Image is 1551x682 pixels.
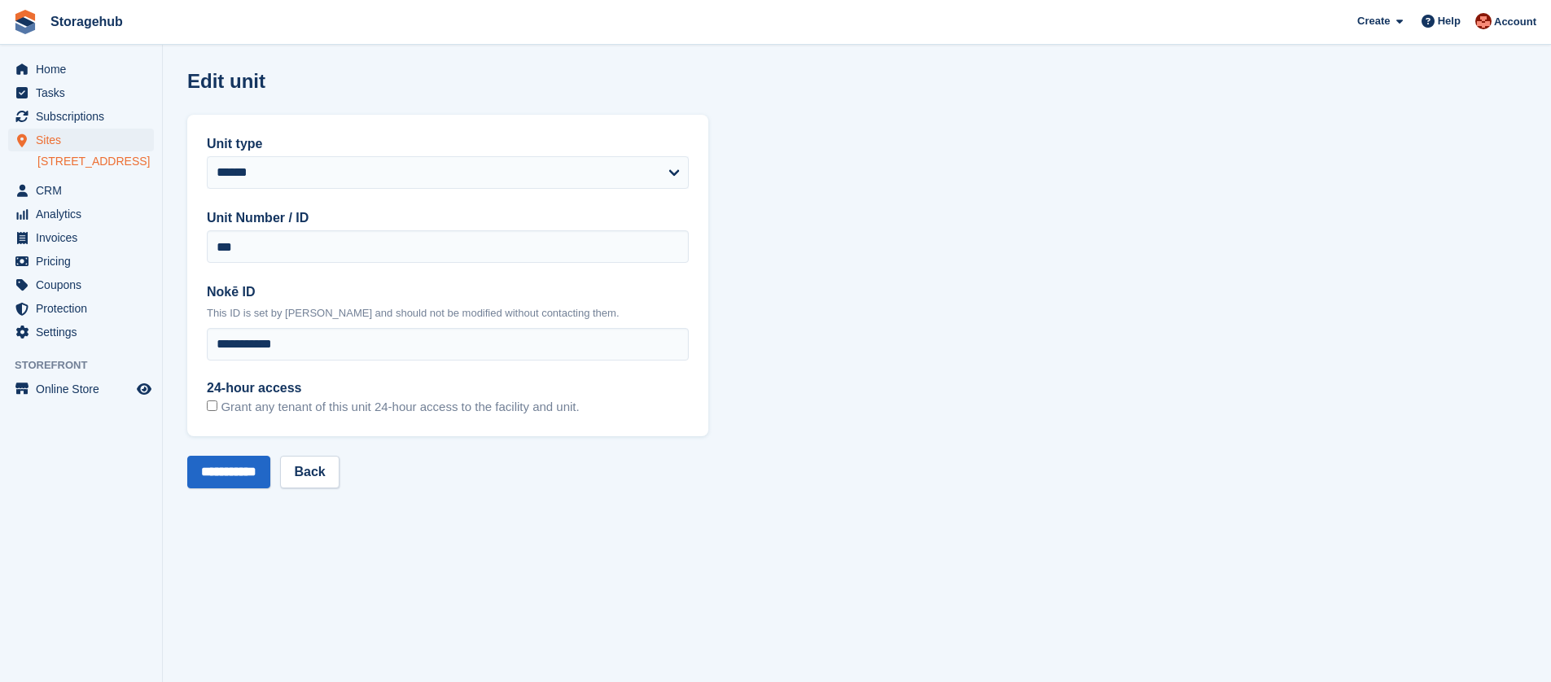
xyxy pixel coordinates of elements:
[187,70,265,92] h1: Edit unit
[36,105,134,128] span: Subscriptions
[8,250,154,273] a: menu
[207,208,689,228] label: Unit Number / ID
[207,400,217,411] input: 24-hour access Grant any tenant of this unit 24-hour access to the facility and unit.
[1357,13,1390,29] span: Create
[8,81,154,104] a: menu
[36,203,134,225] span: Analytics
[36,81,134,104] span: Tasks
[8,179,154,202] a: menu
[207,305,689,321] p: This ID is set by [PERSON_NAME] and should not be modified without contacting them.
[207,134,689,154] label: Unit type
[280,456,339,488] a: Back
[37,154,154,169] a: [STREET_ADDRESS]
[8,378,154,400] a: menu
[8,273,154,296] a: menu
[36,226,134,249] span: Invoices
[36,321,134,343] span: Settings
[36,129,134,151] span: Sites
[207,380,580,396] span: 24-hour access
[1475,13,1492,29] img: Nick
[207,282,689,302] label: Nokē ID
[8,226,154,249] a: menu
[134,379,154,399] a: Preview store
[36,273,134,296] span: Coupons
[36,297,134,320] span: Protection
[15,357,162,374] span: Storefront
[8,58,154,81] a: menu
[36,250,134,273] span: Pricing
[1494,14,1536,30] span: Account
[13,10,37,34] img: stora-icon-8386f47178a22dfd0bd8f6a31ec36ba5ce8667c1dd55bd0f319d3a0aa187defe.svg
[8,129,154,151] a: menu
[36,58,134,81] span: Home
[8,105,154,128] a: menu
[36,378,134,400] span: Online Store
[8,203,154,225] a: menu
[8,297,154,320] a: menu
[44,8,129,35] a: Storagehub
[8,321,154,343] a: menu
[1438,13,1461,29] span: Help
[36,179,134,202] span: CRM
[221,400,579,413] span: Grant any tenant of this unit 24-hour access to the facility and unit.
